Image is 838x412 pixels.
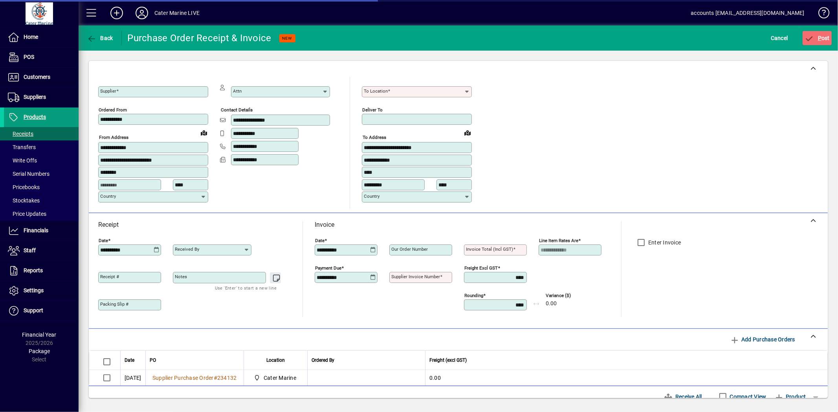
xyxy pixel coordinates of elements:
[771,32,788,44] span: Cancel
[24,74,50,80] span: Customers
[100,193,116,199] mat-label: Country
[154,7,200,19] div: Cater Marine LIVE
[8,171,50,177] span: Serial Numbers
[4,27,79,47] a: Home
[24,227,48,233] span: Financials
[364,88,388,94] mat-label: To location
[425,370,827,386] td: 0.00
[198,126,210,139] a: View on map
[391,246,428,252] mat-label: Our order number
[8,197,40,204] span: Stocktakes
[100,88,116,94] mat-label: Supplier
[4,281,79,301] a: Settings
[8,184,40,190] span: Pricebooks
[150,356,240,365] div: PO
[4,221,79,241] a: Financials
[233,88,242,94] mat-label: Attn
[125,356,134,365] span: Date
[4,207,79,221] a: Price Updates
[120,370,145,386] td: [DATE]
[8,144,36,150] span: Transfers
[8,131,33,137] span: Receipts
[429,356,818,365] div: Freight (excl GST)
[29,348,50,354] span: Package
[150,356,156,365] span: PO
[24,34,38,40] span: Home
[4,194,79,207] a: Stocktakes
[429,356,467,365] span: Freight (excl GST)
[264,374,296,382] span: Cater Marine
[24,54,34,60] span: POS
[546,293,593,298] span: Variance ($)
[770,390,810,404] button: Product
[99,107,127,113] mat-label: Ordered from
[129,6,154,20] button: Profile
[546,301,557,307] span: 0.00
[79,31,122,45] app-page-header-button: Back
[812,2,828,27] a: Knowledge Base
[464,265,498,271] mat-label: Freight excl GST
[99,238,108,243] mat-label: Date
[100,274,119,279] mat-label: Receipt #
[4,47,79,67] a: POS
[24,307,43,314] span: Support
[4,301,79,321] a: Support
[4,88,79,107] a: Suppliers
[252,373,300,383] span: Cater Marine
[282,36,292,41] span: NEW
[664,390,702,403] span: Receive All
[100,301,128,307] mat-label: Packing Slip #
[774,390,806,403] span: Product
[730,333,795,346] span: Add Purchase Orders
[214,375,217,381] span: #
[24,287,44,294] span: Settings
[104,6,129,20] button: Add
[818,35,821,41] span: P
[727,332,798,346] button: Add Purchase Orders
[125,356,141,365] div: Date
[4,261,79,281] a: Reports
[87,35,113,41] span: Back
[4,154,79,167] a: Write Offs
[152,375,214,381] span: Supplier Purchase Order
[24,247,36,253] span: Staff
[466,246,513,252] mat-label: Invoice Total (incl GST)
[539,238,578,243] mat-label: Line item rates are
[461,126,474,139] a: View on map
[312,356,334,365] span: Ordered By
[4,127,79,140] a: Receipts
[266,356,285,365] span: Location
[24,267,43,273] span: Reports
[85,31,115,45] button: Back
[805,35,830,41] span: ost
[8,211,46,217] span: Price Updates
[150,374,240,382] a: Supplier Purchase Order#234132
[362,107,383,113] mat-label: Deliver To
[661,390,705,404] button: Receive All
[128,32,271,44] div: Purchase Order Receipt & Invoice
[175,274,187,279] mat-label: Notes
[691,7,805,19] div: accounts [EMAIL_ADDRESS][DOMAIN_NAME]
[312,356,421,365] div: Ordered By
[175,246,199,252] mat-label: Received by
[391,274,440,279] mat-label: Supplier invoice number
[24,114,46,120] span: Products
[4,167,79,180] a: Serial Numbers
[8,157,37,164] span: Write Offs
[4,140,79,154] a: Transfers
[464,293,483,298] mat-label: Rounding
[4,180,79,194] a: Pricebooks
[217,375,237,381] span: 234132
[4,241,79,261] a: Staff
[315,238,325,243] mat-label: Date
[315,265,341,271] mat-label: Payment due
[364,193,380,199] mat-label: Country
[215,283,277,292] mat-hint: Use 'Enter' to start a new line
[4,67,79,87] a: Customers
[803,31,832,45] button: Post
[728,393,766,401] label: Compact View
[24,94,46,100] span: Suppliers
[22,332,57,338] span: Financial Year
[647,239,681,246] label: Enter Invoice
[769,31,790,45] button: Cancel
